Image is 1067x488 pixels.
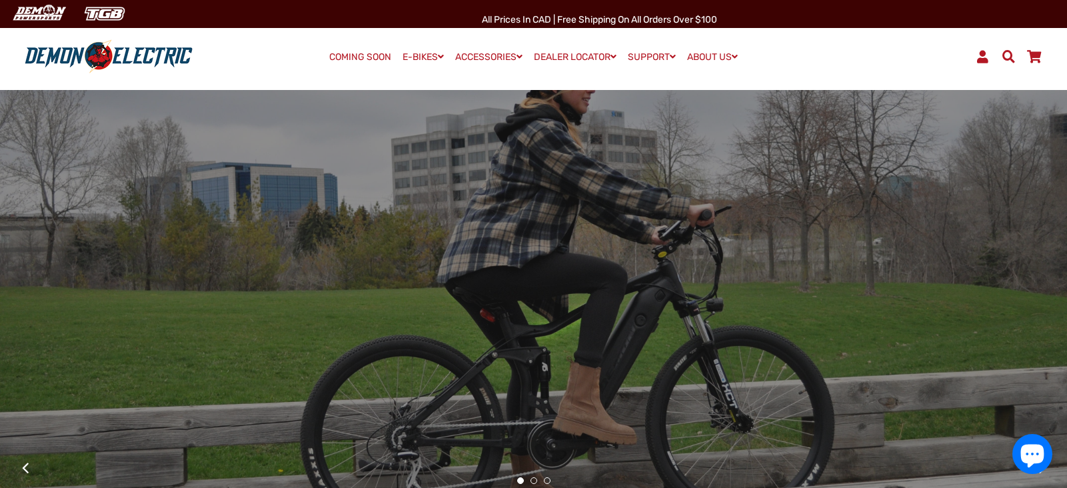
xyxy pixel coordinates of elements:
a: SUPPORT [623,47,680,67]
img: Demon Electric logo [20,39,197,74]
button: 3 of 3 [544,477,550,484]
button: 1 of 3 [517,477,524,484]
span: All Prices in CAD | Free shipping on all orders over $100 [482,14,717,25]
img: Demon Electric [7,3,71,25]
a: ABOUT US [682,47,742,67]
a: ACCESSORIES [451,47,527,67]
inbox-online-store-chat: Shopify online store chat [1008,434,1056,477]
a: DEALER LOCATOR [529,47,621,67]
button: 2 of 3 [531,477,537,484]
img: TGB Canada [77,3,132,25]
a: E-BIKES [398,47,449,67]
a: COMING SOON [325,48,396,67]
